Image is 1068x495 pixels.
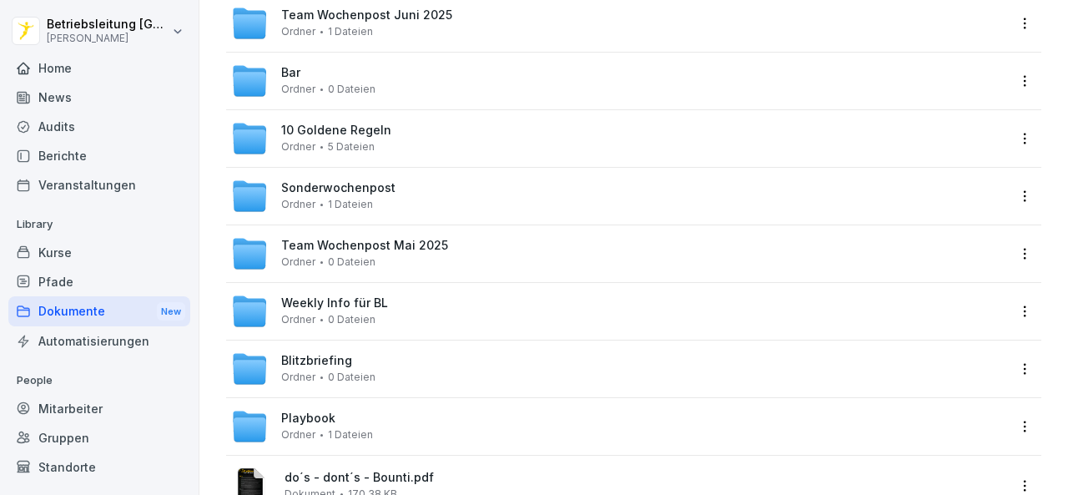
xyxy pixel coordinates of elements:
[328,141,375,153] span: 5 Dateien
[8,394,190,423] a: Mitarbeiter
[281,314,315,326] span: Ordner
[8,423,190,452] a: Gruppen
[231,178,1006,215] a: SonderwochenpostOrdner1 Dateien
[8,112,190,141] a: Audits
[231,293,1006,330] a: Weekly Info für BLOrdner0 Dateien
[231,351,1006,387] a: BlitzbriefingOrdner0 Dateien
[231,120,1006,157] a: 10 Goldene RegelnOrdner5 Dateien
[157,302,185,321] div: New
[328,371,375,383] span: 0 Dateien
[8,141,190,170] a: Berichte
[328,256,375,268] span: 0 Dateien
[281,429,315,441] span: Ordner
[47,33,169,44] p: [PERSON_NAME]
[8,326,190,356] a: Automatisierungen
[8,367,190,394] p: People
[8,296,190,327] div: Dokumente
[328,26,373,38] span: 1 Dateien
[281,256,315,268] span: Ordner
[8,296,190,327] a: DokumenteNew
[328,429,373,441] span: 1 Dateien
[231,63,1006,99] a: BarOrdner0 Dateien
[8,170,190,200] a: Veranstaltungen
[281,124,391,138] span: 10 Goldene Regeln
[281,199,315,210] span: Ordner
[8,267,190,296] a: Pfade
[8,211,190,238] p: Library
[281,296,388,311] span: Weekly Info für BL
[328,199,373,210] span: 1 Dateien
[281,8,452,23] span: Team Wochenpost Juni 2025
[281,412,335,426] span: Playbook
[281,141,315,153] span: Ordner
[281,371,315,383] span: Ordner
[231,235,1006,272] a: Team Wochenpost Mai 2025Ordner0 Dateien
[328,314,375,326] span: 0 Dateien
[281,239,448,253] span: Team Wochenpost Mai 2025
[285,471,1006,485] span: do´s - dont´s - Bounti.pdf
[8,452,190,482] a: Standorte
[8,238,190,267] a: Kurse
[281,83,315,95] span: Ordner
[281,26,315,38] span: Ordner
[281,354,352,368] span: Blitzbriefing
[328,83,375,95] span: 0 Dateien
[8,83,190,112] a: News
[47,18,169,32] p: Betriebsleitung [GEOGRAPHIC_DATA]
[231,408,1006,445] a: PlaybookOrdner1 Dateien
[281,181,395,195] span: Sonderwochenpost
[8,53,190,83] a: Home
[231,5,1006,42] a: Team Wochenpost Juni 2025Ordner1 Dateien
[281,66,300,80] span: Bar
